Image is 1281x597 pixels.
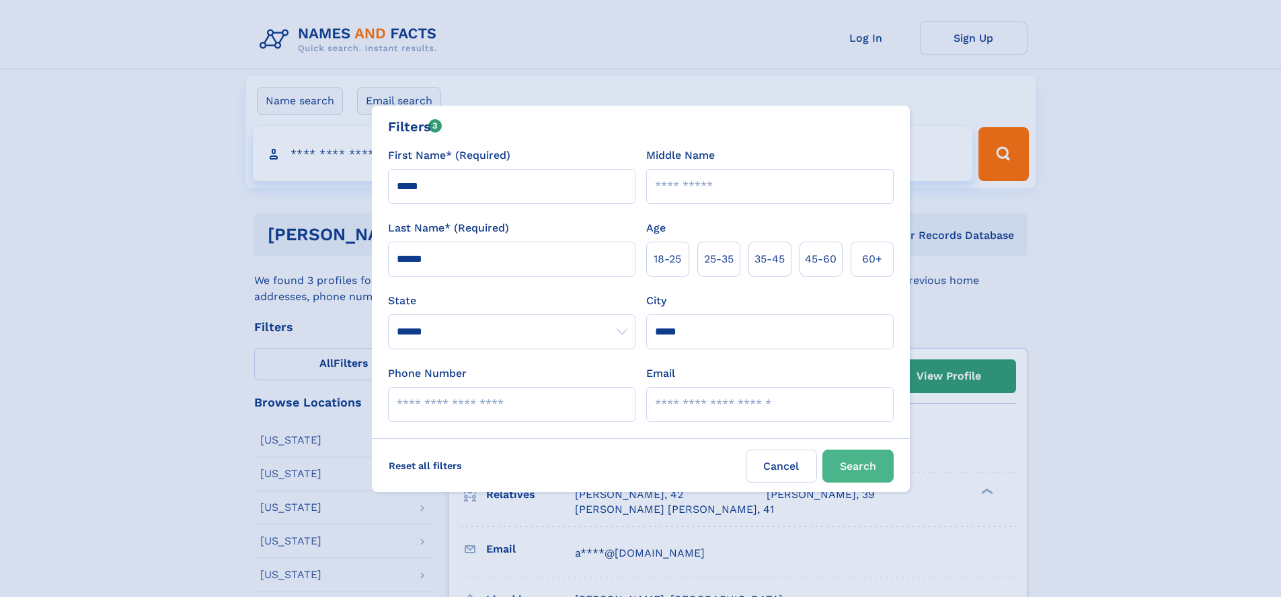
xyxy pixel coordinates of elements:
[388,116,442,137] div: Filters
[822,450,894,483] button: Search
[862,251,882,267] span: 60+
[388,147,510,164] label: First Name* (Required)
[704,251,734,267] span: 25‑35
[646,293,666,309] label: City
[754,251,785,267] span: 35‑45
[646,365,675,382] label: Email
[646,220,666,236] label: Age
[388,220,509,236] label: Last Name* (Required)
[380,450,471,482] label: Reset all filters
[388,293,635,309] label: State
[388,365,467,382] label: Phone Number
[654,251,681,267] span: 18‑25
[646,147,715,164] label: Middle Name
[805,251,837,267] span: 45‑60
[746,450,817,483] label: Cancel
